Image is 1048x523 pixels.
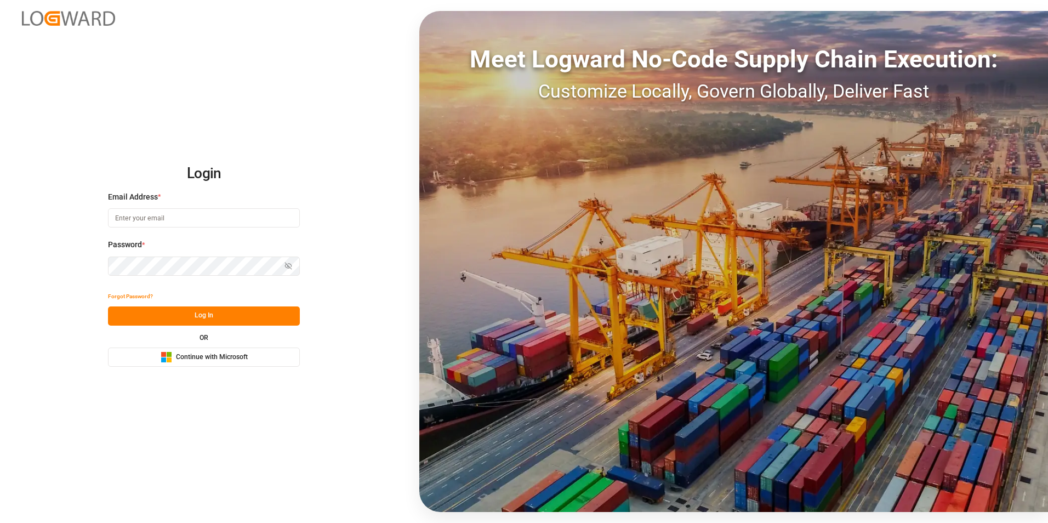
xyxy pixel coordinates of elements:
[419,41,1048,77] div: Meet Logward No-Code Supply Chain Execution:
[108,208,300,228] input: Enter your email
[108,348,300,367] button: Continue with Microsoft
[176,353,248,362] span: Continue with Microsoft
[108,287,153,306] button: Forgot Password?
[200,334,208,341] small: OR
[108,306,300,326] button: Log In
[108,239,142,251] span: Password
[108,191,158,203] span: Email Address
[419,77,1048,105] div: Customize Locally, Govern Globally, Deliver Fast
[22,11,115,26] img: Logward_new_orange.png
[108,156,300,191] h2: Login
